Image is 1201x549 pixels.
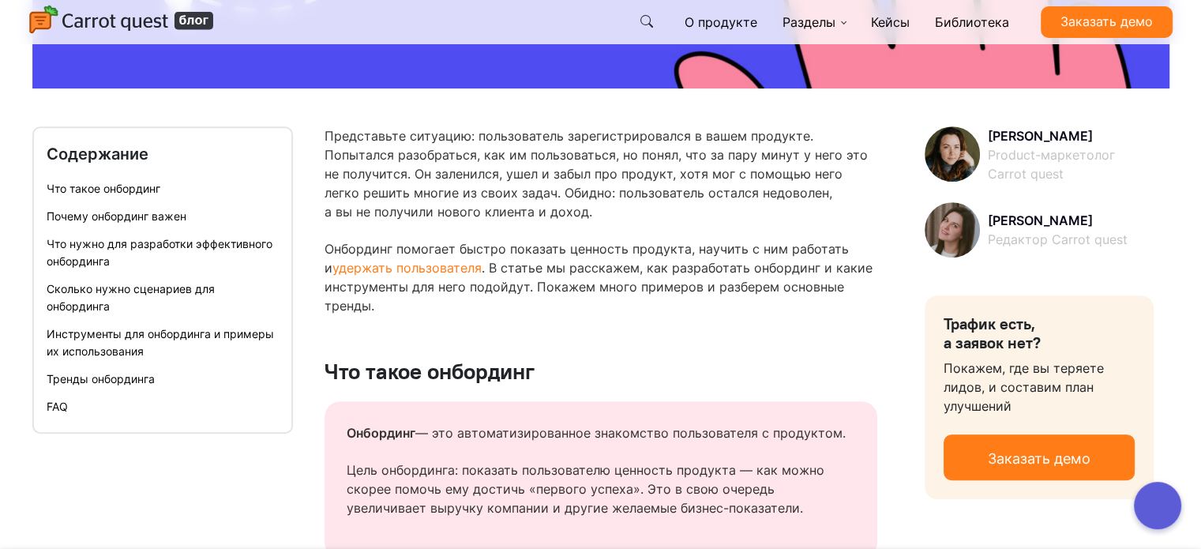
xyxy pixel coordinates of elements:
[870,32,897,43] a: здесь
[988,145,1154,183] span: Product-маркетолог Carrot quest
[47,282,215,313] a: Сколько нужно сценариев для онбординга
[47,237,272,268] a: Что нужно для разработки эффективного онбординга
[47,400,68,413] a: FAQ
[944,434,1135,480] a: Заказать демо
[988,230,1128,249] span: Редактор Carrot quest
[944,314,1135,352] div: Трафик есть, а заявок нет?
[1041,6,1173,38] a: Заказать демо
[925,295,1154,499] div: Покажем, где вы теряете лидов, и составим план улучшений
[959,23,1011,39] span: Я согласен
[776,6,852,38] a: Разделы
[925,126,980,182] img: Анастасия Норова
[332,260,482,276] a: удержать пользователя
[325,239,877,315] p: Онбординг помогает быстро показать ценность продукта, научить с ним работать и . В статье мы расс...
[946,15,1025,47] button: Я согласен
[929,6,1015,38] a: Библиотека
[47,141,279,167] div: Содержание
[347,423,855,442] p: — это автоматизированное знакомство пользователя с продуктом.
[47,182,160,195] a: Что такое онбординг
[325,126,877,221] p: Представьте ситуацию: пользователь зарегистрировался в вашем продукте. Попытался разобраться, как...
[325,310,877,385] h2: Что такое онбординг
[47,327,274,358] a: Инструменты для онбординга и примеры их использования
[47,372,155,385] a: Тренды онбординга
[988,211,1128,230] span: [PERSON_NAME]
[925,126,1154,183] a: [PERSON_NAME]Product-маркетолог Carrot quest
[865,6,916,38] a: Кейсы
[47,209,186,223] a: Почему онбординг важен
[678,6,764,38] a: О продукте
[347,425,415,441] strong: Онбординг
[175,17,928,44] div: Мы используем cookies для улучшения работы сайта, анализа трафика и персонализации. Используя сай...
[988,126,1154,145] span: [PERSON_NAME]
[925,202,1154,258] a: [PERSON_NAME]Редактор Carrot quest
[925,202,980,258] img: Арина Шустаева
[28,5,215,36] img: Carrot quest
[347,461,855,517] p: Цель онбординга: показать пользователю ценность продукта — как можно скорее помочь ему достичь «п...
